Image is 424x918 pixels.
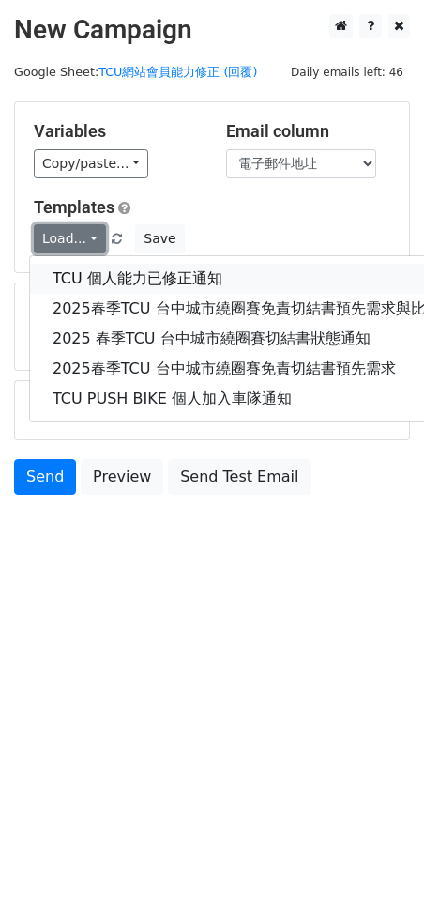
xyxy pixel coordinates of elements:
[14,14,410,46] h2: New Campaign
[34,149,148,178] a: Copy/paste...
[14,65,257,79] small: Google Sheet:
[81,459,163,495] a: Preview
[34,197,114,217] a: Templates
[226,121,390,142] h5: Email column
[14,459,76,495] a: Send
[34,224,106,253] a: Load...
[330,828,424,918] div: 聊天小工具
[168,459,310,495] a: Send Test Email
[330,828,424,918] iframe: Chat Widget
[34,121,198,142] h5: Variables
[98,65,257,79] a: TCU網站會員能力修正 (回覆)
[284,62,410,83] span: Daily emails left: 46
[284,65,410,79] a: Daily emails left: 46
[135,224,184,253] button: Save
